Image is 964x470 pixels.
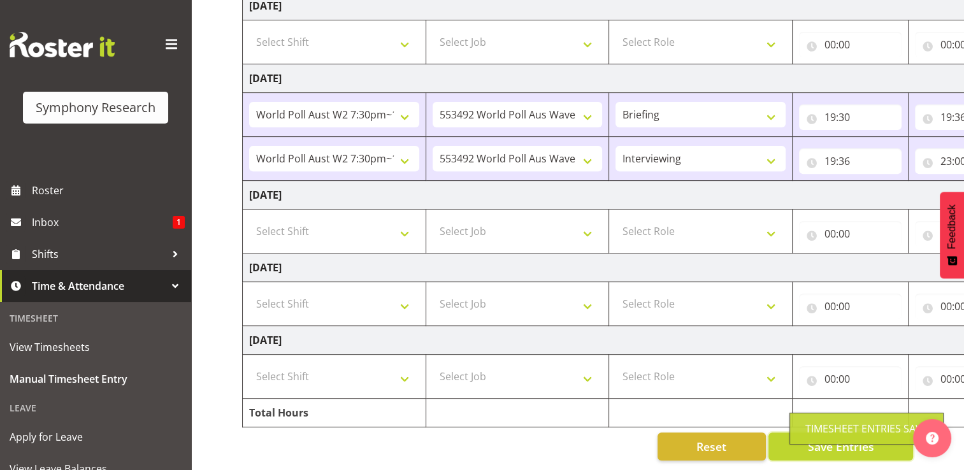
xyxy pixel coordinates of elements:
input: Click to select... [799,148,902,174]
span: Feedback [946,204,958,249]
input: Click to select... [799,366,902,392]
button: Save Entries [768,432,913,460]
span: Roster [32,181,185,200]
a: Apply for Leave [3,421,188,453]
a: View Timesheets [3,331,188,363]
img: Rosterit website logo [10,32,115,57]
a: Manual Timesheet Entry [3,363,188,395]
span: Manual Timesheet Entry [10,369,182,388]
span: Save Entries [807,438,874,455]
img: help-xxl-2.png [926,432,939,445]
button: Reset [658,432,766,460]
input: Click to select... [799,104,902,130]
div: Timesheet Entries Save [805,421,928,436]
input: Click to select... [799,32,902,57]
span: Shifts [32,245,166,264]
div: Leave [3,395,188,421]
span: 1 [173,216,185,229]
input: Click to select... [799,294,902,319]
div: Symphony Research [36,98,155,117]
span: View Timesheets [10,338,182,357]
input: Click to select... [799,221,902,246]
span: Inbox [32,213,173,232]
span: Apply for Leave [10,427,182,446]
span: Reset [696,438,726,455]
span: Time & Attendance [32,276,166,296]
button: Feedback - Show survey [940,192,964,278]
td: Total Hours [243,399,426,427]
div: Timesheet [3,305,188,331]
